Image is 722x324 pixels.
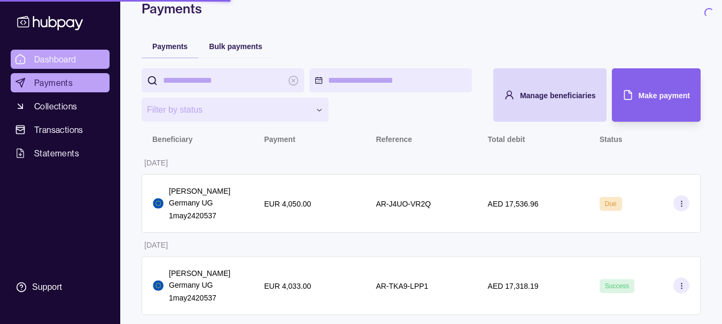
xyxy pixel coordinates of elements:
input: search [163,68,283,92]
p: 1may2420537 [169,210,243,222]
span: Due [605,200,617,208]
span: Payments [34,76,73,89]
p: Total debit [488,135,525,144]
div: Support [32,281,62,293]
p: AR-TKA9-LPP1 [376,282,428,290]
span: Bulk payments [209,42,262,51]
p: AED 17,318.19 [488,282,539,290]
p: [PERSON_NAME] Germany UG [169,185,243,209]
p: [PERSON_NAME] Germany UG [169,267,243,291]
span: Make payment [639,91,690,100]
a: Support [11,276,110,298]
p: EUR 4,050.00 [264,200,311,208]
p: Reference [376,135,412,144]
span: Dashboard [34,53,76,66]
span: Statements [34,147,79,160]
span: Payments [152,42,188,51]
span: Manage beneficiaries [520,91,596,100]
img: eu [153,280,164,291]
p: AR-J4UO-VR2Q [376,200,431,208]
p: EUR 4,033.00 [264,282,311,290]
span: Success [605,282,629,290]
img: eu [153,198,164,209]
p: [DATE] [144,241,168,249]
p: Status [600,135,623,144]
p: 1may2420537 [169,292,243,304]
span: Collections [34,100,77,113]
a: Dashboard [11,50,110,69]
a: Statements [11,144,110,163]
p: [DATE] [144,159,168,167]
button: Manage beneficiaries [493,68,607,122]
p: Payment [264,135,295,144]
p: AED 17,536.96 [488,200,539,208]
button: Make payment [612,68,701,122]
span: Transactions [34,123,83,136]
a: Collections [11,97,110,116]
p: Beneficiary [152,135,192,144]
a: Payments [11,73,110,92]
a: Transactions [11,120,110,139]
